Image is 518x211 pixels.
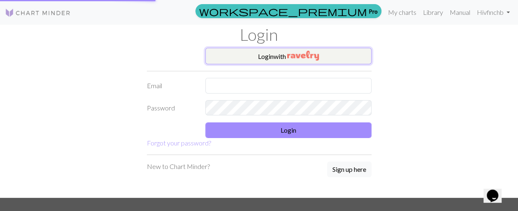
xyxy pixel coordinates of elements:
label: Email [142,78,201,94]
a: Forgot your password? [147,139,211,147]
h1: Login [25,25,494,45]
button: Loginwith [205,48,372,64]
img: Ravelry [287,51,319,61]
a: Manual [446,4,474,21]
button: Sign up here [327,162,372,177]
button: Login [205,122,372,138]
p: New to Chart Minder? [147,162,210,171]
a: Library [420,4,446,21]
a: My charts [385,4,420,21]
img: Logo [5,8,71,18]
span: workspace_premium [199,5,367,17]
label: Password [142,100,201,116]
a: Pro [195,4,381,18]
a: Sign up here [327,162,372,178]
a: Hivfinchb [474,4,513,21]
iframe: chat widget [483,178,510,203]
